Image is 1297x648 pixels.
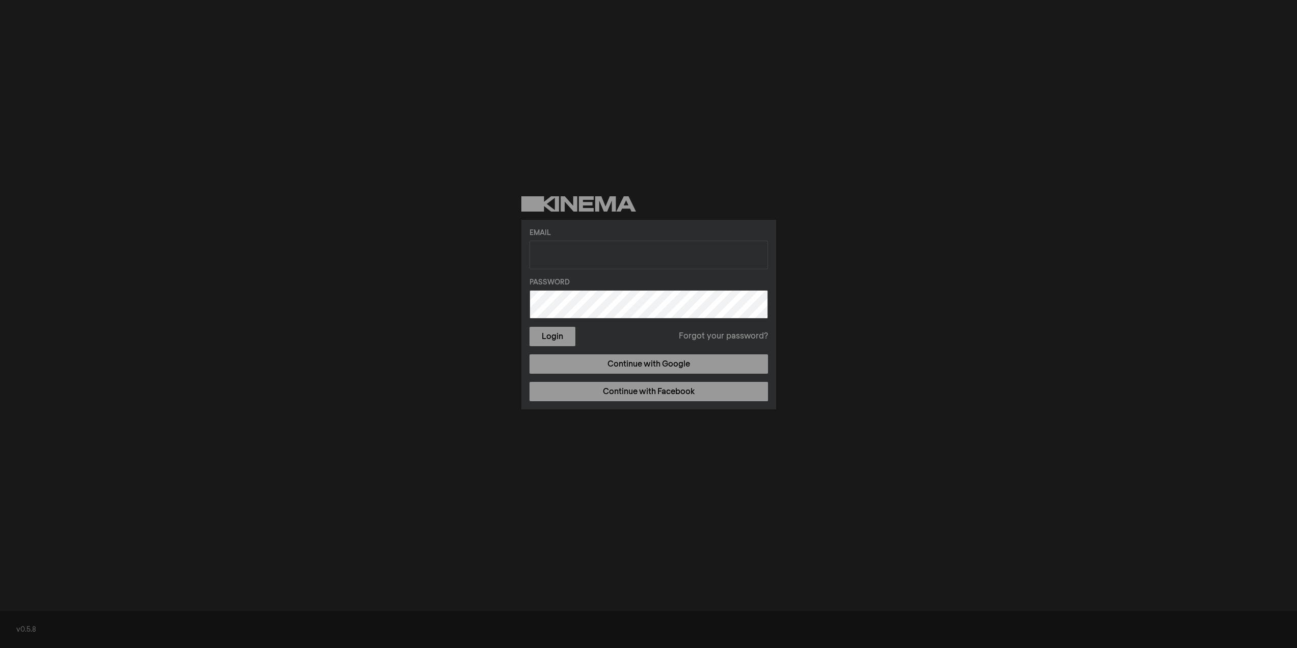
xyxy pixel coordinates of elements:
[530,354,768,374] a: Continue with Google
[679,330,768,343] a: Forgot your password?
[530,277,768,288] label: Password
[530,327,575,346] button: Login
[530,228,768,239] label: Email
[16,625,1281,635] div: v0.5.8
[530,382,768,401] a: Continue with Facebook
